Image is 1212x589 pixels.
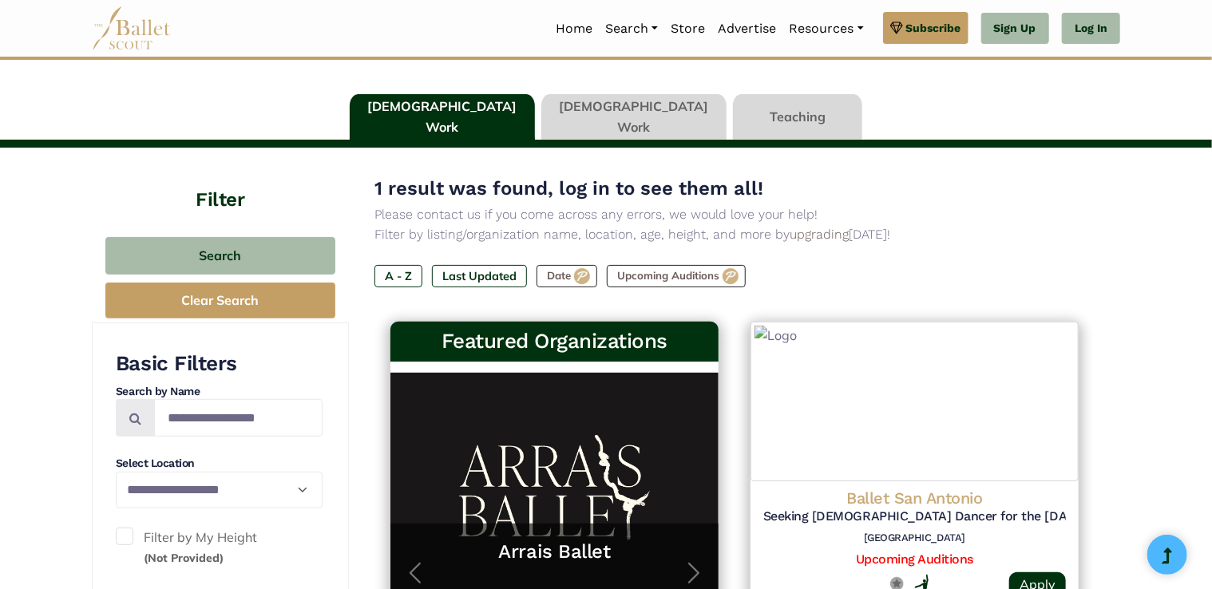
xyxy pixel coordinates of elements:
span: 1 result was found, log in to see them all! [374,177,763,200]
h3: Basic Filters [116,350,323,378]
label: Upcoming Auditions [607,265,746,287]
li: [DEMOGRAPHIC_DATA] Work [538,94,730,140]
span: Subscribe [906,19,961,37]
p: Filter by listing/organization name, location, age, height, and more by [DATE]! [374,224,1095,245]
li: [DEMOGRAPHIC_DATA] Work [347,94,538,140]
p: Please contact us if you come across any errors, we would love your help! [374,204,1095,225]
a: Store [664,12,711,45]
a: Upcoming Auditions [856,551,973,567]
img: Logo [751,322,1079,481]
button: Clear Search [105,283,335,318]
img: gem.svg [890,19,903,37]
a: Resources [782,12,869,45]
small: (Not Provided) [144,551,224,565]
h4: Search by Name [116,384,323,400]
button: Search [105,237,335,275]
a: Sign Up [981,13,1049,45]
h3: Featured Organizations [403,328,706,355]
a: Subscribe [883,12,968,44]
h4: Filter [92,148,349,213]
a: upgrading [790,227,849,242]
label: Date [537,265,597,287]
h5: Seeking [DEMOGRAPHIC_DATA] Dancer for the [DATE]-[DATE] Season [763,508,1066,525]
h6: [GEOGRAPHIC_DATA] [763,532,1066,545]
a: Log In [1062,13,1120,45]
li: Teaching [730,94,865,140]
a: Home [549,12,599,45]
input: Search by names... [154,399,323,437]
label: Last Updated [432,265,527,287]
a: Advertise [711,12,782,45]
label: A - Z [374,265,422,287]
h4: Ballet San Antonio [763,488,1066,508]
label: Filter by My Height [116,528,323,568]
a: Search [599,12,664,45]
h4: Select Location [116,456,323,472]
a: Arrais Ballet [406,540,703,564]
